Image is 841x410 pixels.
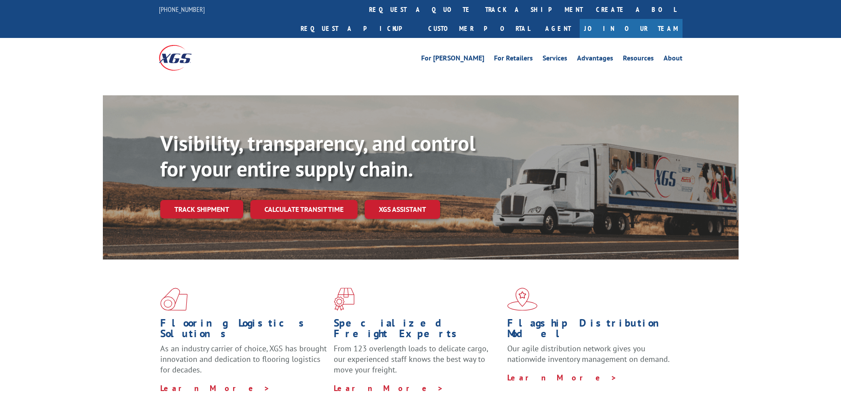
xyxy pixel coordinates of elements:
[507,343,670,364] span: Our agile distribution network gives you nationwide inventory management on demand.
[507,288,538,311] img: xgs-icon-flagship-distribution-model-red
[664,55,683,64] a: About
[159,5,205,14] a: [PHONE_NUMBER]
[160,288,188,311] img: xgs-icon-total-supply-chain-intelligence-red
[421,55,484,64] a: For [PERSON_NAME]
[536,19,580,38] a: Agent
[160,383,270,393] a: Learn More >
[160,318,327,343] h1: Flooring Logistics Solutions
[580,19,683,38] a: Join Our Team
[294,19,422,38] a: Request a pickup
[623,55,654,64] a: Resources
[160,200,243,218] a: Track shipment
[334,343,501,383] p: From 123 overlength loads to delicate cargo, our experienced staff knows the best way to move you...
[250,200,358,219] a: Calculate transit time
[334,288,355,311] img: xgs-icon-focused-on-flooring-red
[543,55,567,64] a: Services
[334,318,501,343] h1: Specialized Freight Experts
[494,55,533,64] a: For Retailers
[422,19,536,38] a: Customer Portal
[160,343,327,375] span: As an industry carrier of choice, XGS has brought innovation and dedication to flooring logistics...
[334,383,444,393] a: Learn More >
[365,200,440,219] a: XGS ASSISTANT
[160,129,475,182] b: Visibility, transparency, and control for your entire supply chain.
[507,318,674,343] h1: Flagship Distribution Model
[507,372,617,383] a: Learn More >
[577,55,613,64] a: Advantages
